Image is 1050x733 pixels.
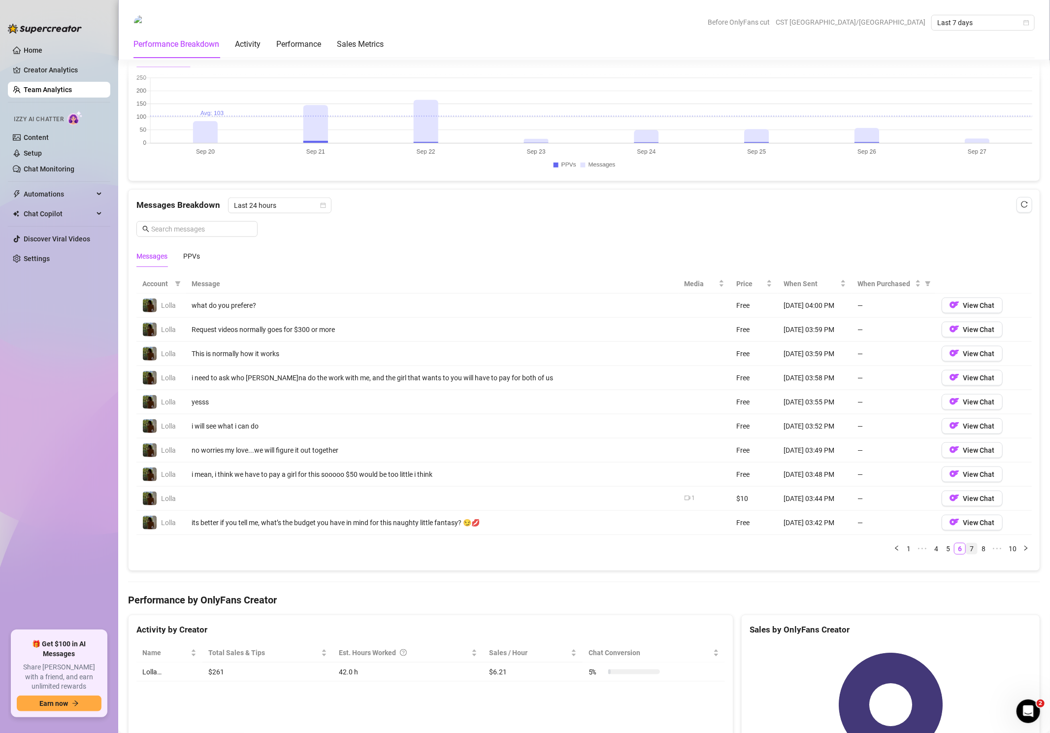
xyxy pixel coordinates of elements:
[852,414,936,438] td: —
[852,438,936,463] td: —
[963,301,995,309] span: View Chat
[942,448,1003,456] a: OFView Chat
[978,543,989,554] a: 8
[950,445,959,455] img: OF
[483,663,583,682] td: $6.21
[192,421,673,432] div: i will see what i can do
[950,493,959,503] img: OF
[1005,543,1020,555] li: 10
[925,281,931,287] span: filter
[942,424,1003,432] a: OFView Chat
[483,643,583,663] th: Sales / Hour
[778,487,852,511] td: [DATE] 03:44 PM
[173,276,183,291] span: filter
[852,318,936,342] td: —
[930,543,942,555] li: 4
[963,495,995,502] span: View Chat
[730,438,778,463] td: Free
[730,342,778,366] td: Free
[852,274,936,294] th: When Purchased
[1037,700,1045,707] span: 2
[778,318,852,342] td: [DATE] 03:59 PM
[24,62,102,78] a: Creator Analytics
[192,445,673,456] div: no worries my love...we will figure it out together
[942,515,1003,531] button: OFView Chat
[320,202,326,208] span: calendar
[966,543,977,554] a: 7
[852,390,936,414] td: —
[852,463,936,487] td: —
[589,666,604,677] span: 5 %
[730,487,778,511] td: $10
[24,133,49,141] a: Content
[186,274,679,294] th: Message
[679,274,731,294] th: Media
[24,46,42,54] a: Home
[942,322,1003,337] button: OFView Chat
[852,487,936,511] td: —
[24,86,72,94] a: Team Analytics
[730,463,778,487] td: Free
[161,470,176,478] span: Lolla
[142,278,171,289] span: Account
[192,348,673,359] div: This is normally how it works
[894,545,900,551] span: left
[778,463,852,487] td: [DATE] 03:48 PM
[963,350,995,358] span: View Chat
[14,115,64,124] span: Izzy AI Chatter
[143,467,157,481] img: Lolla
[8,24,82,33] img: logo-BBDzfeDw.svg
[333,663,483,682] td: 42.0 h
[730,414,778,438] td: Free
[942,543,954,555] li: 5
[950,372,959,382] img: OF
[942,298,1003,313] button: OFView Chat
[192,300,673,311] div: what do you prefere?
[161,422,176,430] span: Lolla
[24,235,90,243] a: Discover Viral Videos
[942,472,1003,480] a: OFView Chat
[685,278,717,289] span: Media
[133,38,219,50] div: Performance Breakdown
[589,647,711,658] span: Chat Conversion
[143,443,157,457] img: Lolla
[192,517,673,528] div: its better if you tell me, what’s the budget you have in mind for this naughty little fantasy? 😏💋
[192,397,673,407] div: yesss
[136,643,202,663] th: Name
[1020,543,1032,555] button: right
[963,374,995,382] span: View Chat
[161,398,176,406] span: Lolla
[852,366,936,390] td: —
[903,543,914,554] a: 1
[915,543,930,555] li: Previous 5 Pages
[1023,20,1029,26] span: calendar
[989,543,1005,555] span: •••
[963,422,995,430] span: View Chat
[136,663,202,682] td: Lolla…
[24,165,74,173] a: Chat Monitoring
[950,324,959,334] img: OF
[950,397,959,406] img: OF
[128,593,1040,607] h4: Performance by OnlyFans Creator
[143,516,157,530] img: Lolla
[852,511,936,535] td: —
[931,543,942,554] a: 4
[858,278,913,289] span: When Purchased
[784,278,838,289] span: When Sent
[67,111,83,125] img: AI Chatter
[143,395,157,409] img: Lolla
[235,38,261,50] div: Activity
[24,206,94,222] span: Chat Copilot
[943,543,953,554] a: 5
[337,38,384,50] div: Sales Metrics
[778,274,852,294] th: When Sent
[17,663,101,692] span: Share [PERSON_NAME] with a friend, and earn unlimited rewards
[942,521,1003,529] a: OFView Chat
[39,700,68,707] span: Earn now
[175,281,181,287] span: filter
[136,198,1032,213] div: Messages Breakdown
[778,390,852,414] td: [DATE] 03:55 PM
[778,438,852,463] td: [DATE] 03:49 PM
[143,419,157,433] img: Lolla
[151,224,252,234] input: Search messages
